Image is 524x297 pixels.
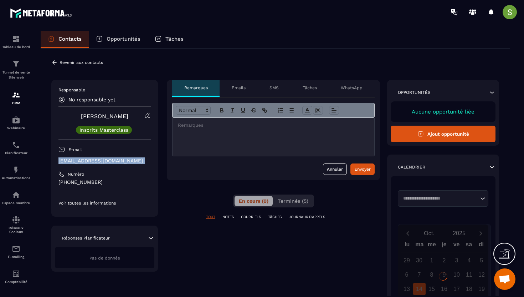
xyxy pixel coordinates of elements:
[58,36,82,42] p: Contacts
[2,160,30,185] a: automationsautomationsAutomatisations
[12,35,20,43] img: formation
[2,151,30,155] p: Planificateur
[68,147,82,152] p: E-mail
[81,113,128,120] a: [PERSON_NAME]
[232,85,246,91] p: Emails
[12,91,20,99] img: formation
[148,31,191,48] a: Tâches
[2,54,30,85] a: formationformationTunnel de vente Site web
[68,97,115,102] p: No responsable yet
[323,163,347,175] button: Annuler
[241,215,261,220] p: COURRIELS
[235,196,273,206] button: En cours (0)
[2,201,30,205] p: Espace membre
[2,70,30,80] p: Tunnel de vente Site web
[41,31,89,48] a: Contacts
[68,171,84,177] p: Numéro
[2,135,30,160] a: schedulerschedulerPlanificateur
[62,235,110,241] p: Réponses Planificateur
[273,196,313,206] button: Terminés (5)
[2,185,30,210] a: automationsautomationsEspace membre
[239,198,268,204] span: En cours (0)
[2,255,30,259] p: E-mailing
[391,126,495,142] button: Ajout opportunité
[354,166,371,173] div: Envoyer
[2,226,30,234] p: Réseaux Sociaux
[303,85,317,91] p: Tâches
[401,195,478,202] input: Search for option
[2,85,30,110] a: formationformationCRM
[206,215,215,220] p: TOUT
[2,101,30,105] p: CRM
[398,109,488,115] p: Aucune opportunité liée
[278,198,308,204] span: Terminés (5)
[350,163,375,175] button: Envoyer
[398,90,431,95] p: Opportunités
[58,157,151,164] p: [EMAIL_ADDRESS][DOMAIN_NAME]
[269,85,279,91] p: SMS
[12,116,20,124] img: automations
[89,31,148,48] a: Opportunités
[12,191,20,199] img: automations
[12,60,20,68] img: formation
[10,6,74,20] img: logo
[222,215,234,220] p: NOTES
[494,268,515,290] div: Ouvrir le chat
[58,200,151,206] p: Voir toutes les informations
[268,215,282,220] p: TÂCHES
[12,141,20,149] img: scheduler
[12,216,20,224] img: social-network
[2,239,30,264] a: emailemailE-mailing
[107,36,140,42] p: Opportunités
[89,256,120,261] span: Pas de donnée
[289,215,325,220] p: JOURNAUX D'APPELS
[12,245,20,253] img: email
[398,164,425,170] p: Calendrier
[165,36,184,42] p: Tâches
[2,126,30,130] p: Webinaire
[12,166,20,174] img: automations
[2,45,30,49] p: Tableau de bord
[60,60,103,65] p: Revenir aux contacts
[79,127,128,132] p: Inscrits Masterclass
[2,280,30,284] p: Comptabilité
[12,270,20,278] img: accountant
[184,85,208,91] p: Remarques
[58,87,151,93] p: Responsable
[2,264,30,289] a: accountantaccountantComptabilité
[2,29,30,54] a: formationformationTableau de bord
[2,176,30,180] p: Automatisations
[58,179,151,186] p: [PHONE_NUMBER]
[398,190,488,207] div: Search for option
[2,210,30,239] a: social-networksocial-networkRéseaux Sociaux
[2,110,30,135] a: automationsautomationsWebinaire
[341,85,363,91] p: WhatsApp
